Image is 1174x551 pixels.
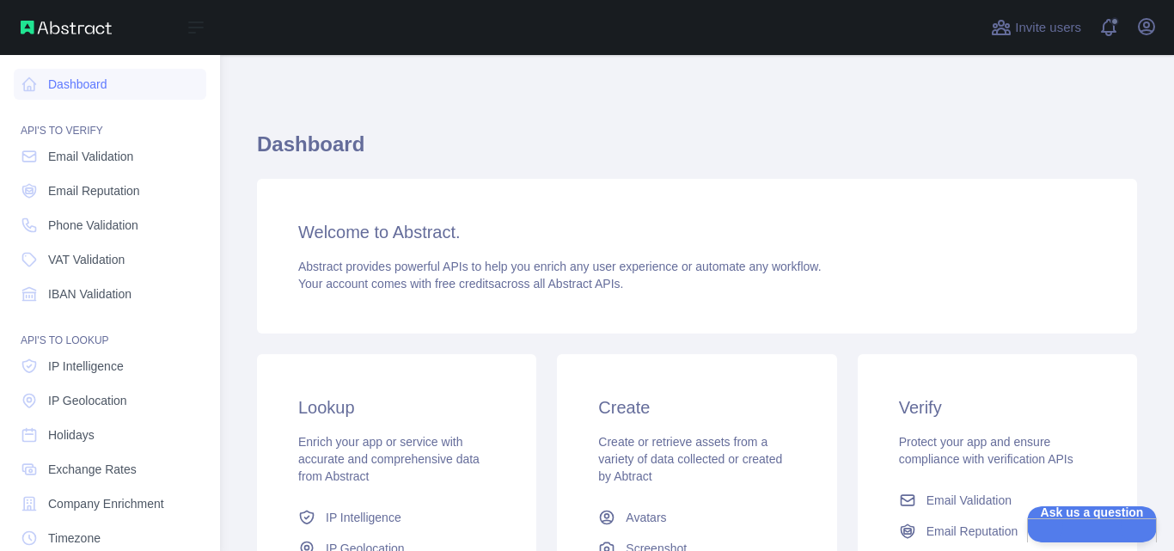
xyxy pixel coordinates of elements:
[21,21,112,34] img: Abstract API
[326,509,401,526] span: IP Intelligence
[1027,506,1157,542] iframe: Help Scout Beacon - Open
[899,435,1073,466] span: Protect your app and ensure compliance with verification APIs
[48,426,95,444] span: Holidays
[14,419,206,450] a: Holidays
[14,351,206,382] a: IP Intelligence
[48,461,137,478] span: Exchange Rates
[14,385,206,416] a: IP Geolocation
[591,502,802,533] a: Avatars
[14,210,206,241] a: Phone Validation
[298,395,495,419] h3: Lookup
[14,141,206,172] a: Email Validation
[14,175,206,206] a: Email Reputation
[988,14,1085,41] button: Invite users
[48,495,164,512] span: Company Enrichment
[48,530,101,547] span: Timezone
[598,395,795,419] h3: Create
[14,279,206,309] a: IBAN Validation
[14,244,206,275] a: VAT Validation
[926,523,1018,540] span: Email Reputation
[298,220,1096,244] h3: Welcome to Abstract.
[14,313,206,347] div: API'S TO LOOKUP
[298,260,822,273] span: Abstract provides powerful APIs to help you enrich any user experience or automate any workflow.
[291,502,502,533] a: IP Intelligence
[892,516,1103,547] a: Email Reputation
[14,488,206,519] a: Company Enrichment
[899,395,1096,419] h3: Verify
[298,435,480,483] span: Enrich your app or service with accurate and comprehensive data from Abstract
[435,277,494,291] span: free credits
[298,277,623,291] span: Your account comes with across all Abstract APIs.
[257,131,1137,172] h1: Dashboard
[14,454,206,485] a: Exchange Rates
[48,182,140,199] span: Email Reputation
[48,285,131,303] span: IBAN Validation
[1015,18,1081,38] span: Invite users
[48,392,127,409] span: IP Geolocation
[892,485,1103,516] a: Email Validation
[48,251,125,268] span: VAT Validation
[48,217,138,234] span: Phone Validation
[626,509,666,526] span: Avatars
[48,358,124,375] span: IP Intelligence
[926,492,1012,509] span: Email Validation
[14,103,206,138] div: API'S TO VERIFY
[48,148,133,165] span: Email Validation
[14,69,206,100] a: Dashboard
[598,435,782,483] span: Create or retrieve assets from a variety of data collected or created by Abtract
